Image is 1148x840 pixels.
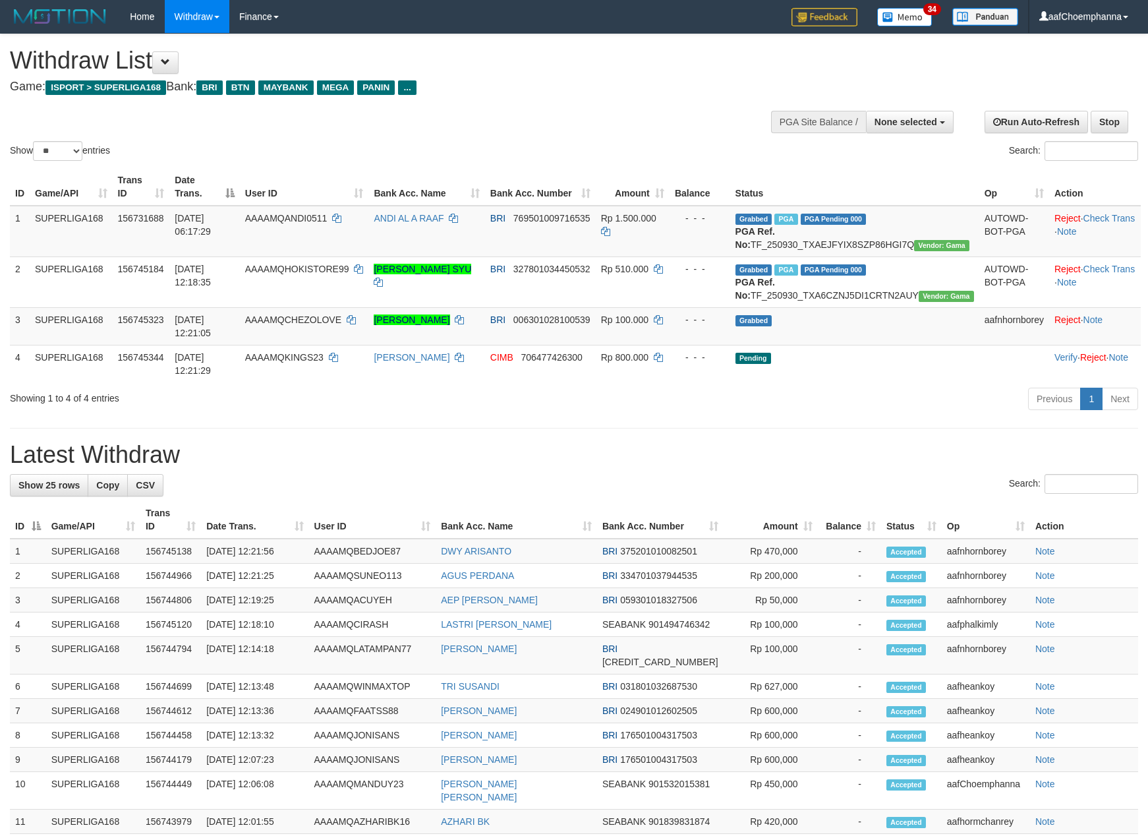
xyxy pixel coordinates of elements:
[886,595,926,607] span: Accepted
[1102,388,1138,410] a: Next
[886,571,926,582] span: Accepted
[601,213,656,224] span: Rp 1.500.000
[309,699,436,723] td: AAAAMQFAATSS88
[1091,111,1128,133] a: Stop
[1054,315,1081,325] a: Reject
[724,588,818,613] td: Rp 50,000
[46,637,140,675] td: SUPERLIGA168
[942,564,1030,588] td: aafnhornborey
[942,613,1030,637] td: aafphalkimly
[602,595,617,605] span: BRI
[942,772,1030,810] td: aafChoemphanna
[601,352,648,363] span: Rp 800.000
[620,730,697,740] span: Copy 176501004317503 to clipboard
[791,8,857,26] img: Feedback.jpg
[771,111,866,133] div: PGA Site Balance /
[46,699,140,723] td: SUPERLIGA168
[866,111,954,133] button: None selected
[1035,546,1055,556] a: Note
[33,141,82,161] select: Showentries
[724,501,818,539] th: Amount: activate to sort column ascending
[175,315,211,338] span: [DATE] 12:21:05
[1035,619,1055,630] a: Note
[10,47,752,74] h1: Withdraw List
[245,213,328,224] span: AAAAMQANDI0511
[46,588,140,613] td: SUPERLIGA168
[602,619,646,630] span: SEABANK
[979,168,1049,206] th: Op: activate to sort column ascending
[140,539,201,564] td: 156745138
[10,699,46,723] td: 7
[10,723,46,748] td: 8
[730,256,979,307] td: TF_250930_TXA6CZNJ5DI1CRTN2AUY
[118,213,164,224] span: 156731688
[648,816,710,827] span: Copy 901839831874 to clipboard
[886,547,926,558] span: Accepted
[735,264,772,276] span: Grabbed
[201,772,308,810] td: [DATE] 12:06:08
[602,816,646,827] span: SEABANK
[942,501,1030,539] th: Op: activate to sort column ascending
[886,682,926,693] span: Accepted
[735,226,775,250] b: PGA Ref. No:
[201,723,308,748] td: [DATE] 12:13:32
[1035,644,1055,654] a: Note
[1035,681,1055,692] a: Note
[620,681,697,692] span: Copy 031801032687530 to clipboard
[309,564,436,588] td: AAAAMQSUNEO113
[602,705,617,716] span: BRI
[441,705,517,716] a: [PERSON_NAME]
[597,501,724,539] th: Bank Acc. Number: activate to sort column ascending
[979,206,1049,257] td: AUTOWD-BOT-PGA
[10,141,110,161] label: Show entries
[436,501,597,539] th: Bank Acc. Name: activate to sort column ascending
[1083,213,1135,224] a: Check Trans
[724,637,818,675] td: Rp 100,000
[30,168,113,206] th: Game/API: activate to sort column ascending
[45,80,166,95] span: ISPORT > SUPERLIGA168
[774,264,797,276] span: Marked by aafheankoy
[441,754,517,765] a: [PERSON_NAME]
[10,345,30,382] td: 4
[942,699,1030,723] td: aafheankoy
[1049,168,1141,206] th: Action
[1028,388,1081,410] a: Previous
[140,675,201,699] td: 156744699
[374,213,444,224] a: ANDI AL A RAAF
[1108,352,1128,363] a: Note
[979,307,1049,345] td: aafnhornborey
[886,706,926,717] span: Accepted
[774,214,797,225] span: Marked by aafromsomean
[201,637,308,675] td: [DATE] 12:14:18
[118,264,164,274] span: 156745184
[1049,256,1141,307] td: · ·
[485,168,596,206] th: Bank Acc. Number: activate to sort column ascending
[724,748,818,772] td: Rp 600,000
[441,619,552,630] a: LASTRI [PERSON_NAME]
[1049,206,1141,257] td: · ·
[10,772,46,810] td: 10
[441,546,511,556] a: DWY ARISANTO
[309,675,436,699] td: AAAAMQWINMAXTOP
[127,474,163,496] a: CSV
[620,705,697,716] span: Copy 024901012602505 to clipboard
[140,588,201,613] td: 156744806
[818,675,881,699] td: -
[490,352,513,363] span: CIMB
[985,111,1088,133] a: Run Auto-Refresh
[140,810,201,834] td: 156743979
[30,345,113,382] td: SUPERLIGA168
[1035,779,1055,789] a: Note
[118,315,164,325] span: 156745323
[886,644,926,655] span: Accepted
[602,681,617,692] span: BRI
[675,313,725,326] div: - - -
[10,810,46,834] td: 11
[136,480,155,491] span: CSV
[942,810,1030,834] td: aafhormchanrey
[196,80,222,95] span: BRI
[942,637,1030,675] td: aafnhornborey
[441,644,517,654] a: [PERSON_NAME]
[979,256,1049,307] td: AUTOWD-BOT-PGA
[1035,730,1055,740] a: Note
